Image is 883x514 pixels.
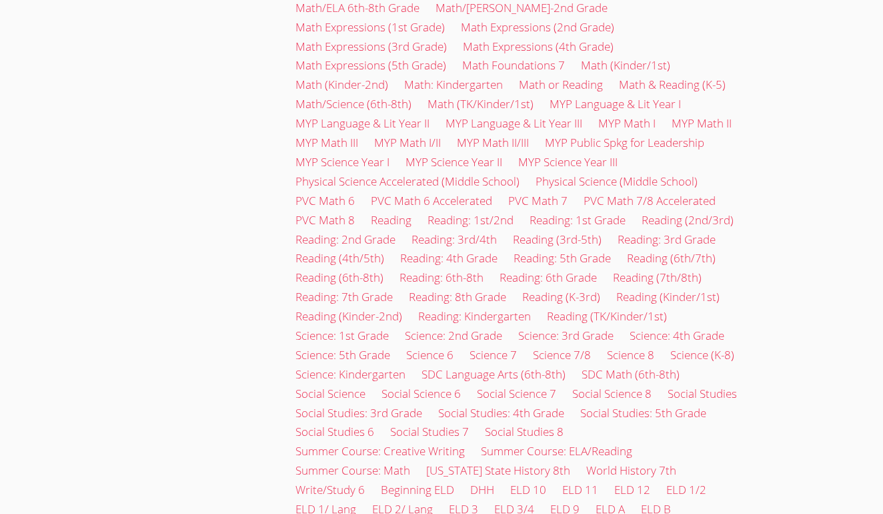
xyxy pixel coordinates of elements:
a: Summer Course: Creative Writing [295,443,465,459]
a: Physical Science (Middle School) [536,174,698,189]
a: Reading: Kindergarten [418,308,531,324]
a: SDC Language Arts (6th-8th) [421,366,566,382]
a: MYP Science Year III [518,154,618,170]
a: Social Science [295,386,365,401]
a: Reading: 3rd Grade [618,232,716,247]
a: Reading (4th/5th) [295,250,384,266]
a: Science: Kindergarten [295,366,405,382]
a: Reading: 6th-8th [399,270,484,285]
a: Reading (TK/Kinder/1st) [547,308,667,324]
a: DHH [470,482,494,497]
a: Science 6 [406,347,454,362]
a: Reading: 1st Grade [530,212,626,228]
a: Social Studies: 5th Grade [580,405,706,421]
a: Reading: 5th Grade [514,250,611,266]
a: Science: 1st Grade [295,328,389,343]
a: Math: Kindergarten [404,77,503,92]
a: Social Studies 7 [390,424,469,439]
a: Social Studies [668,386,737,401]
a: Math (TK/Kinder/1st) [427,96,534,111]
a: Math Expressions (2nd Grade) [461,19,614,35]
a: Science: 5th Grade [295,347,390,362]
a: PVC Math 6 Accelerated [371,193,492,208]
a: SDC Math (6th-8th) [582,366,680,382]
a: PVC Math 6 [295,193,355,208]
a: ELD 1/2 [666,482,706,497]
a: Science 7/8 [533,347,591,362]
a: Reading: 1st/2nd [427,212,514,228]
a: ELD 12 [614,482,650,497]
a: Social Studies: 3rd Grade [295,405,422,421]
a: [US_STATE] State History 8th [426,463,570,478]
a: Reading (7th/8th) [613,270,702,285]
a: Math Expressions (1st Grade) [295,19,445,35]
a: PVC Math 8 [295,212,355,228]
a: Social Studies 8 [485,424,564,439]
a: Reading (Kinder/1st) [616,289,720,304]
a: Reading: 2nd Grade [295,232,395,247]
a: Math (Kinder/1st) [581,57,670,73]
a: Science: 2nd Grade [405,328,502,343]
a: Write/Study 6 [295,482,365,497]
a: Physical Science Accelerated (Middle School) [295,174,520,189]
a: Social Studies: 4th Grade [438,405,564,421]
a: Math Expressions (4th Grade) [463,39,614,54]
a: Math or Reading [519,77,603,92]
a: Reading: 4th Grade [400,250,498,266]
a: MYP Public Spkg for Leadership [545,135,704,150]
a: Math & Reading (K-5) [619,77,726,92]
a: Social Science 8 [572,386,652,401]
a: Reading: 6th Grade [500,270,597,285]
a: Social Science 6 [381,386,461,401]
a: Science: 3rd Grade [518,328,614,343]
a: Math/Science (6th-8th) [295,96,411,111]
a: Beginning ELD [381,482,454,497]
a: Reading (6th-8th) [295,270,383,285]
a: Science 8 [607,347,654,362]
a: Reading (Kinder-2nd) [295,308,402,324]
a: Math Expressions (3rd Grade) [295,39,447,54]
a: Reading: 3rd/4th [411,232,497,247]
a: Science 7 [470,347,517,362]
a: Reading [371,212,411,228]
a: Social Science 7 [477,386,556,401]
a: Social Studies 6 [295,424,374,439]
a: Reading (2nd/3rd) [642,212,734,228]
a: Reading (6th/7th) [627,250,716,266]
a: MYP Language & Lit Year III [446,115,582,131]
a: Math Foundations 7 [462,57,565,73]
a: MYP Math I/II [374,135,441,150]
a: Reading (3rd-5th) [513,232,602,247]
a: PVC Math 7/8 Accelerated [584,193,716,208]
a: Reading (K-3rd) [522,289,600,304]
a: MYP Math III [295,135,358,150]
a: MYP Language & Lit Year I [550,96,681,111]
a: MYP Math II/III [457,135,529,150]
a: Math (Kinder-2nd) [295,77,388,92]
a: Summer Course: ELA/Reading [481,443,632,459]
a: Reading: 7th Grade [295,289,393,304]
a: MYP Math I [598,115,656,131]
a: Science (K-8) [670,347,734,362]
a: ELD 11 [562,482,598,497]
a: PVC Math 7 [508,193,568,208]
a: MYP Science Year II [405,154,502,170]
a: Science: 4th Grade [630,328,724,343]
a: Math Expressions (5th Grade) [295,57,446,73]
a: ELD 10 [510,482,546,497]
a: MYP Language & Lit Year II [295,115,429,131]
a: Summer Course: Math [295,463,410,478]
a: MYP Math II [672,115,732,131]
a: MYP Science Year I [295,154,389,170]
a: World History 7th [586,463,676,478]
a: Reading: 8th Grade [409,289,506,304]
